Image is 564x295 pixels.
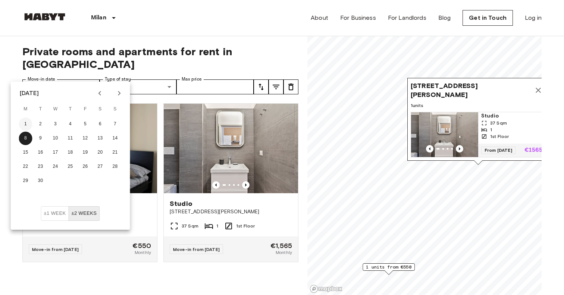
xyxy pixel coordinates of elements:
span: Studio [170,199,192,208]
span: Private rooms and apartments for rent in [GEOGRAPHIC_DATA] [22,45,298,70]
button: 18 [64,146,77,159]
button: 7 [109,117,122,131]
span: Monthly [135,249,151,256]
label: Max price [182,76,202,82]
button: 20 [94,146,107,159]
a: For Landlords [388,13,426,22]
span: 37 Sqm [182,223,198,229]
div: Move In Flexibility [41,206,100,221]
div: Map marker [407,78,549,165]
button: 10 [49,132,62,145]
button: 25 [64,160,77,173]
button: Previous image [242,181,250,189]
button: Previous month [94,87,106,100]
button: 26 [79,160,92,173]
button: 11 [64,132,77,145]
a: Get in Touch [463,10,513,26]
label: Move-in date [28,76,55,82]
span: Monthly [276,249,292,256]
button: 27 [94,160,107,173]
button: 14 [109,132,122,145]
a: Mapbox logo [310,285,342,293]
a: Marketing picture of unit IT-14-040-003-01HPrevious imagePrevious imageStudio[STREET_ADDRESS][PER... [163,103,298,262]
button: 2 [34,117,47,131]
button: 5 [79,117,92,131]
button: 19 [79,146,92,159]
span: €1,565 [270,242,292,249]
span: From [DATE] [481,147,516,154]
span: €550 [132,242,151,249]
a: Blog [438,13,451,22]
div: [DATE] [20,89,39,98]
span: 1 [490,126,492,133]
span: 1st Floor [490,133,509,140]
div: Map marker [363,263,415,275]
span: 1st Floor [236,223,255,229]
button: Previous image [456,145,463,153]
span: Studio [481,112,542,120]
button: 15 [19,146,32,159]
span: Sunday [109,102,122,117]
button: 22 [19,160,32,173]
span: [STREET_ADDRESS][PERSON_NAME] [170,208,292,216]
a: Marketing picture of unit IT-14-040-003-01HPrevious imagePrevious imageStudio37 Sqm11st FloorFrom... [411,112,546,157]
button: 8 [19,132,32,145]
button: 4 [64,117,77,131]
button: 29 [19,174,32,188]
span: [STREET_ADDRESS][PERSON_NAME] [411,81,531,99]
label: Type of stay [105,76,131,82]
span: Wednesday [49,102,62,117]
button: 9 [34,132,47,145]
a: Log in [525,13,542,22]
button: Next month [113,87,126,100]
img: Marketing picture of unit IT-14-040-003-01H [411,112,478,157]
button: ±1 week [41,206,69,221]
button: 13 [94,132,107,145]
p: €1565 [524,147,542,153]
button: ±2 weeks [68,206,100,221]
span: 37 Sqm [490,120,507,126]
button: tune [269,79,283,94]
button: Previous image [212,181,220,189]
img: Habyt [22,13,67,21]
img: Marketing picture of unit IT-14-040-003-01H [164,104,298,193]
button: 3 [49,117,62,131]
button: 16 [34,146,47,159]
span: 1 [216,223,218,229]
span: 1 units from €550 [366,264,411,270]
a: For Business [340,13,376,22]
a: About [311,13,328,22]
span: Move-in from [DATE] [32,247,79,252]
button: tune [254,79,269,94]
button: 17 [49,146,62,159]
span: Monday [19,102,32,117]
button: 21 [109,146,122,159]
span: Tuesday [34,102,47,117]
button: 6 [94,117,107,131]
span: Thursday [64,102,77,117]
button: Previous image [426,145,433,153]
button: 12 [79,132,92,145]
button: 24 [49,160,62,173]
button: 1 [19,117,32,131]
span: Move-in from [DATE] [173,247,220,252]
button: 23 [34,160,47,173]
button: 28 [109,160,122,173]
p: Milan [91,13,106,22]
span: Friday [79,102,92,117]
span: Saturday [94,102,107,117]
div: Mutliple [100,79,177,94]
button: tune [283,79,298,94]
button: 30 [34,174,47,188]
span: 1 units [411,102,546,109]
